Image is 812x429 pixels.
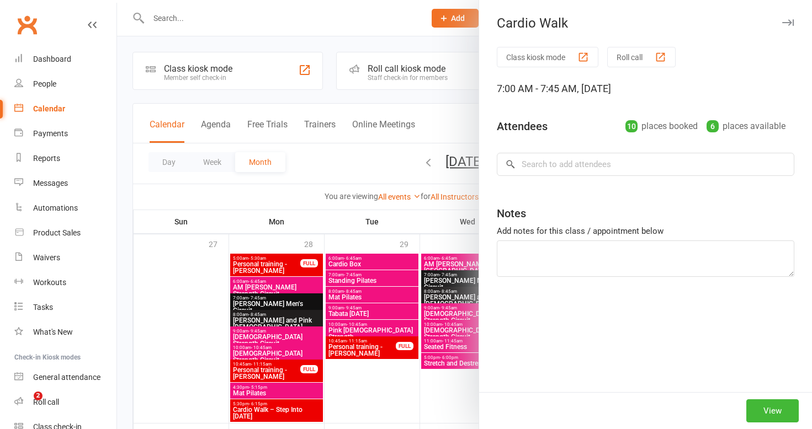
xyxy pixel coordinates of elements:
button: Class kiosk mode [497,47,598,67]
button: View [746,399,799,422]
span: 2 [34,392,43,400]
div: General attendance [33,373,100,382]
a: Messages [14,171,116,196]
input: Search to add attendees [497,153,794,176]
div: Waivers [33,253,60,262]
a: Tasks [14,295,116,320]
a: Waivers [14,245,116,270]
div: places booked [625,119,698,134]
a: Clubworx [13,11,41,39]
a: People [14,72,116,96]
a: Dashboard [14,47,116,72]
div: Roll call [33,398,59,406]
div: Dashboard [33,55,71,63]
div: places available [707,119,786,134]
a: Automations [14,196,116,221]
div: Workouts [33,278,66,287]
div: Tasks [33,303,53,312]
div: Payments [33,129,68,138]
div: 6 [707,120,719,132]
div: People [33,79,56,88]
div: 7:00 AM - 7:45 AM, [DATE] [497,81,794,96]
div: What's New [33,328,73,336]
div: Product Sales [33,228,81,237]
div: Cardio Walk [479,15,812,31]
div: Automations [33,203,78,212]
div: Messages [33,179,68,187]
a: What's New [14,320,116,345]
a: Calendar [14,96,116,121]
div: 10 [625,120,638,132]
a: General attendance kiosk mode [14,365,116,390]
a: Roll call [14,390,116,415]
iframe: Intercom live chat [11,392,38,418]
div: Reports [33,154,60,163]
a: Workouts [14,270,116,295]
div: Calendar [33,104,65,113]
a: Product Sales [14,221,116,245]
a: Payments [14,121,116,146]
div: Add notes for this class / appointment below [497,224,794,238]
button: Roll call [607,47,676,67]
div: Notes [497,206,526,221]
a: Reports [14,146,116,171]
div: Attendees [497,119,548,134]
